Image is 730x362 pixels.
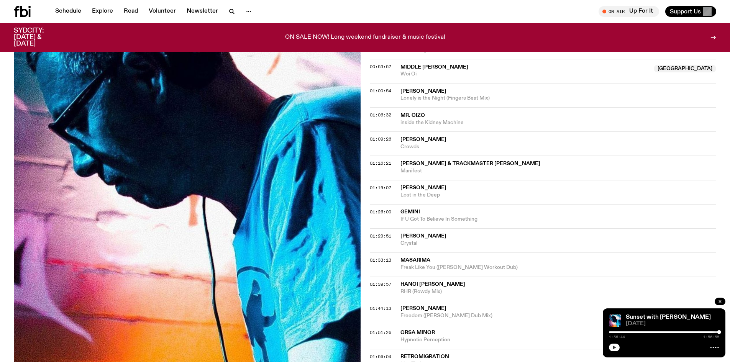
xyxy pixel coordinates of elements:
[370,305,391,311] span: 01:44:13
[370,258,391,262] button: 01:33:13
[665,6,716,17] button: Support Us
[370,354,391,360] span: 01:56:04
[400,257,430,263] span: Masarima
[400,64,468,70] span: Middle [PERSON_NAME]
[370,89,391,93] button: 01:00:54
[51,6,86,17] a: Schedule
[599,6,659,17] button: On AirUp For It
[14,28,63,47] h3: SYDCITY: [DATE] & [DATE]
[370,112,391,118] span: 01:06:32
[400,264,717,271] span: Freak Like You ([PERSON_NAME] Workout Dub)
[370,65,391,69] button: 00:53:57
[370,160,391,166] span: 01:16:21
[370,161,391,165] button: 01:16:21
[370,355,391,359] button: 01:56:04
[400,167,717,175] span: Manifest
[400,282,465,287] span: Hanoi [PERSON_NAME]
[400,185,446,190] span: [PERSON_NAME]
[400,306,446,311] span: [PERSON_NAME]
[626,321,719,327] span: [DATE]
[400,216,717,223] span: If U Got To Believe In Something
[144,6,180,17] a: Volunteer
[400,312,717,319] span: Freedom ([PERSON_NAME] Dub Mix)
[703,335,719,339] span: 1:56:55
[400,330,435,335] span: Orsa Minor
[400,137,446,142] span: [PERSON_NAME]
[370,281,391,287] span: 01:39:57
[370,185,391,191] span: 01:19:07
[370,209,391,215] span: 01:26:00
[370,234,391,238] button: 01:29:51
[370,306,391,311] button: 01:44:13
[400,70,650,78] span: Woi Oi
[400,113,425,118] span: Mr. Oizo
[370,257,391,263] span: 01:33:13
[400,240,717,247] span: Crystal
[370,113,391,117] button: 01:06:32
[400,119,717,126] span: inside the Kidney Machine
[400,336,717,344] span: Hypnotic Perception
[400,95,717,102] span: Lonely is the Night (Fingers Beat Mix)
[370,282,391,287] button: 01:39:57
[285,34,445,41] p: ON SALE NOW! Long weekend fundraiser & music festival
[182,6,223,17] a: Newsletter
[654,65,716,72] span: [GEOGRAPHIC_DATA]
[626,314,711,320] a: Sunset with [PERSON_NAME]
[609,335,625,339] span: 1:56:44
[370,88,391,94] span: 01:00:54
[400,354,449,359] span: Retromigration
[400,233,446,239] span: [PERSON_NAME]
[87,6,118,17] a: Explore
[370,233,391,239] span: 01:29:51
[400,88,446,94] span: [PERSON_NAME]
[370,331,391,335] button: 01:51:26
[670,8,701,15] span: Support Us
[609,314,621,327] img: Simon Caldwell stands side on, looking downwards. He has headphones on. Behind him is a brightly ...
[400,143,717,151] span: Crowds
[370,210,391,214] button: 01:26:00
[370,329,391,336] span: 01:51:26
[119,6,143,17] a: Read
[400,209,420,215] span: Gemini
[370,136,391,142] span: 01:09:26
[370,64,391,70] span: 00:53:57
[370,186,391,190] button: 01:19:07
[400,288,717,295] span: RHR (Rowdy Mix)
[400,161,540,166] span: [PERSON_NAME] & Trackmaster [PERSON_NAME]
[400,192,717,199] span: Lost in the Deep
[370,137,391,141] button: 01:09:26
